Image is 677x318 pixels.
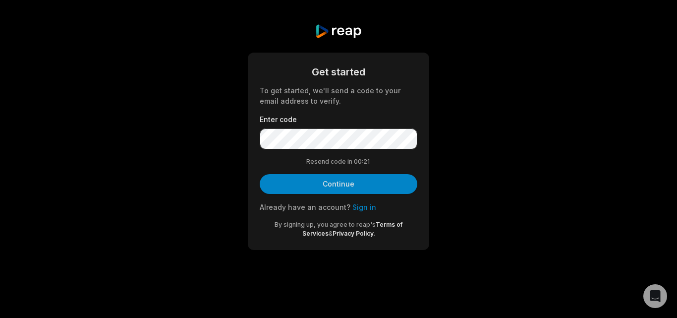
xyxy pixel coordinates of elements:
a: Sign in [352,203,376,211]
div: Open Intercom Messenger [643,284,667,308]
span: 21 [363,157,371,166]
span: By signing up, you agree to reap's [275,221,376,228]
div: Resend code in 00: [260,157,417,166]
img: reap [315,24,362,39]
span: & [329,230,333,237]
a: Terms of Services [302,221,403,237]
label: Enter code [260,114,417,125]
button: Continue [260,174,417,194]
div: To get started, we'll send a code to your email address to verify. [260,85,417,106]
span: . [374,230,375,237]
a: Privacy Policy [333,230,374,237]
span: Already have an account? [260,203,350,211]
div: Get started [260,64,417,79]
